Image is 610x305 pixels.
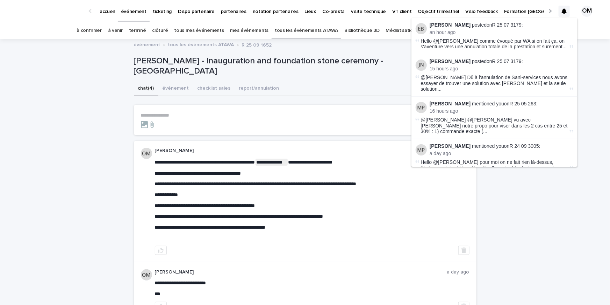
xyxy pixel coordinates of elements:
img: Esteban Bolanos [416,23,427,34]
button: checklist sales [193,82,235,96]
span: @[PERSON_NAME] @[PERSON_NAME] vu avec [PERSON_NAME] notre propo pour viser dans les 2 cas entre 2... [421,117,568,134]
p: a day ago [447,269,469,275]
p: mentioned you on : [430,101,573,107]
strong: [PERSON_NAME] [430,58,471,64]
a: tous les événements ATAWA [275,22,338,39]
img: Maureen Pilaud [416,144,427,155]
button: report/annulation [235,82,284,96]
a: à confirmer [77,22,102,39]
a: Médiatisation à venir [386,22,432,39]
a: à venir [108,22,123,39]
span: Hello @[PERSON_NAME] comme évoqué par WA si on fait ça, on s'aventure vers une annulation totale ... [421,38,568,50]
div: OM [581,6,593,17]
button: événement [158,82,193,96]
p: [PERSON_NAME] - Inauguration and foundation stone ceremony - [GEOGRAPHIC_DATA] [134,56,422,76]
a: Bibliothèque 3D [344,22,379,39]
a: tous mes événements [174,22,224,39]
img: Jeanne Nogrix [416,60,427,71]
span: @[PERSON_NAME] Dû à l'annulation de Sani-services nous avons essayer de trouver une solution avec... [421,75,568,92]
a: tous les événements ATAWA [168,40,234,48]
a: R 25 07 3179 [492,58,522,64]
strong: [PERSON_NAME] [430,101,471,106]
img: Maureen Pilaud [416,102,427,113]
button: Delete post [458,246,469,255]
a: R 25 07 3179 [492,22,522,28]
p: an hour ago [430,29,573,35]
p: mentioned you on : [430,143,573,149]
p: a day ago [430,151,573,157]
button: chat (4) [134,82,158,96]
span: Hello @[PERSON_NAME] pour moi on ne fait rien là-dessus, l'événement s'est bien déroulé, elle a s... [421,159,568,171]
strong: [PERSON_NAME] [430,22,471,28]
p: R 25 09 1652 [242,41,272,48]
a: mes événements [230,22,268,39]
p: [PERSON_NAME] [155,148,426,154]
p: posted on : [430,22,573,28]
strong: [PERSON_NAME] [430,143,471,149]
a: événement [134,40,160,48]
p: posted on : [430,58,573,64]
p: 16 hours ago [430,108,573,114]
p: [PERSON_NAME] [155,269,447,275]
button: like this post [155,246,167,255]
a: clôturé [152,22,168,39]
a: R 24 09 3005 [510,143,539,149]
img: Ls34BcGeRexTGTNfXpUC [14,4,82,18]
p: 15 hours ago [430,66,573,72]
a: terminé [129,22,146,39]
a: R 25 05 263 [510,101,536,106]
